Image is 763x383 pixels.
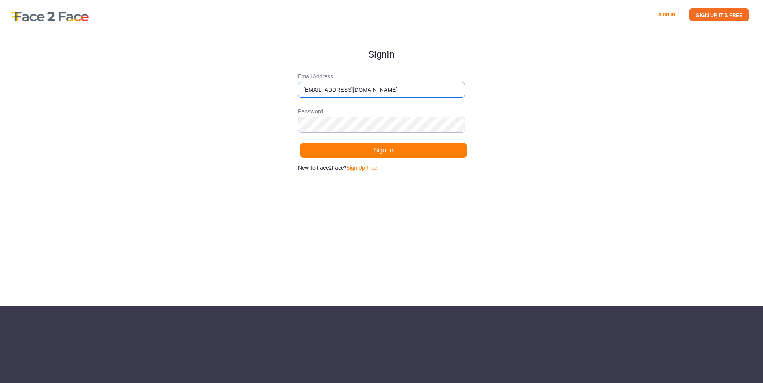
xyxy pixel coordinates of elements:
h1: Sign In [298,30,465,60]
input: Email Address [298,82,465,98]
span: Password [298,107,465,115]
a: SIGN UP, IT'S FREE [689,8,749,21]
span: Email Address [298,72,465,80]
button: Sign In [300,142,467,158]
input: Password [298,117,465,133]
a: SIGN IN [658,12,675,17]
p: New to Face2Face? [298,164,465,172]
a: Sign Up Free [347,165,377,171]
